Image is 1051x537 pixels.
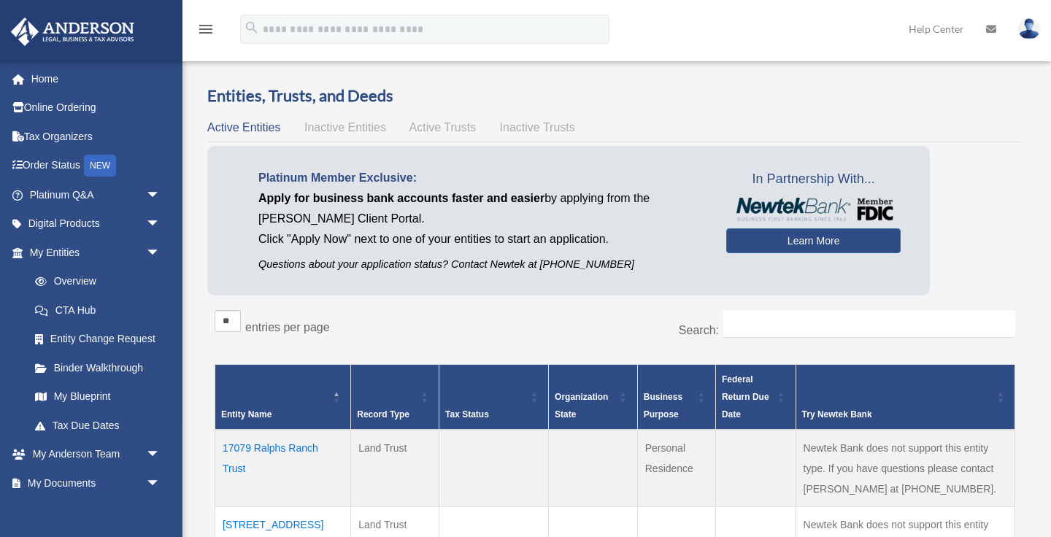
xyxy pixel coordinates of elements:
a: My Documentsarrow_drop_down [10,468,182,498]
span: In Partnership With... [726,168,901,191]
span: Active Entities [207,121,280,134]
th: Organization State: Activate to sort [549,364,638,430]
th: Business Purpose: Activate to sort [637,364,715,430]
p: by applying from the [PERSON_NAME] Client Portal. [258,188,704,229]
span: Inactive Trusts [500,121,575,134]
th: Federal Return Due Date: Activate to sort [715,364,796,430]
p: Platinum Member Exclusive: [258,168,704,188]
a: Platinum Q&Aarrow_drop_down [10,180,182,209]
a: Tax Organizers [10,122,182,151]
p: Questions about your application status? Contact Newtek at [PHONE_NUMBER] [258,255,704,274]
i: search [244,20,260,36]
a: Digital Productsarrow_drop_down [10,209,182,239]
a: My Blueprint [20,382,175,412]
span: Organization State [555,392,608,420]
i: menu [197,20,215,38]
th: Tax Status: Activate to sort [439,364,549,430]
img: Anderson Advisors Platinum Portal [7,18,139,46]
span: Active Trusts [409,121,477,134]
a: Overview [20,267,168,296]
span: Entity Name [221,409,272,420]
p: Click "Apply Now" next to one of your entities to start an application. [258,229,704,250]
th: Record Type: Activate to sort [351,364,439,430]
a: Binder Walkthrough [20,353,175,382]
a: menu [197,26,215,38]
div: Try Newtek Bank [802,406,993,423]
a: My Entitiesarrow_drop_down [10,238,175,267]
a: CTA Hub [20,295,175,325]
span: Record Type [357,409,409,420]
a: Entity Change Request [20,325,175,354]
td: 17079 Ralphs Ranch Trust [215,430,351,507]
span: arrow_drop_down [146,238,175,268]
img: User Pic [1018,18,1040,39]
a: My Anderson Teamarrow_drop_down [10,440,182,469]
span: arrow_drop_down [146,180,175,210]
td: Newtek Bank does not support this entity type. If you have questions please contact [PERSON_NAME]... [796,430,1015,507]
a: Tax Due Dates [20,411,175,440]
td: Land Trust [351,430,439,507]
span: Inactive Entities [304,121,386,134]
a: Learn More [726,228,901,253]
label: Search: [679,324,719,336]
a: Home [10,64,182,93]
th: Entity Name: Activate to invert sorting [215,364,351,430]
th: Try Newtek Bank : Activate to sort [796,364,1015,430]
div: NEW [84,155,116,177]
span: arrow_drop_down [146,440,175,470]
span: Tax Status [445,409,489,420]
a: Online Ordering [10,93,182,123]
span: arrow_drop_down [146,209,175,239]
a: Order StatusNEW [10,151,182,181]
h3: Entities, Trusts, and Deeds [207,85,1023,107]
span: Business Purpose [644,392,682,420]
span: Apply for business bank accounts faster and easier [258,192,544,204]
img: NewtekBankLogoSM.png [734,198,893,221]
label: entries per page [245,321,330,333]
span: arrow_drop_down [146,468,175,498]
span: Federal Return Due Date [722,374,769,420]
td: Personal Residence [637,430,715,507]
